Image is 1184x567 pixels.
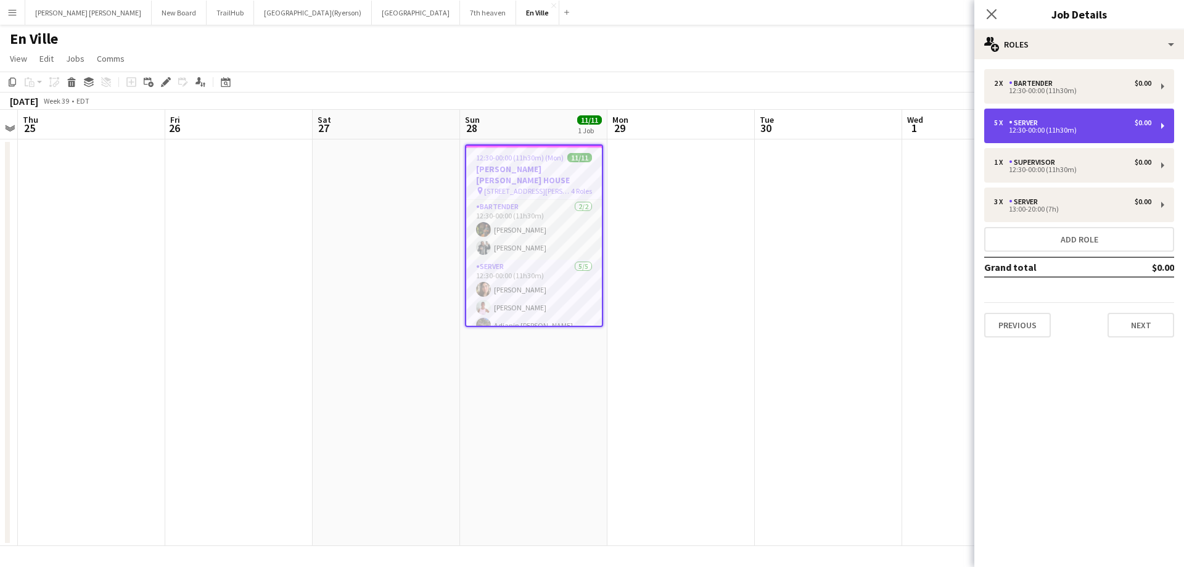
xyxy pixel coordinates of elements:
[577,115,602,125] span: 11/11
[984,227,1174,252] button: Add role
[1009,118,1043,127] div: SERVER
[994,88,1151,94] div: 12:30-00:00 (11h30m)
[463,121,480,135] span: 28
[460,1,516,25] button: 7th heaven
[567,153,592,162] span: 11/11
[1135,79,1151,88] div: $0.00
[1108,313,1174,337] button: Next
[612,114,628,125] span: Mon
[170,114,180,125] span: Fri
[1135,197,1151,206] div: $0.00
[168,121,180,135] span: 26
[484,186,571,196] span: [STREET_ADDRESS][PERSON_NAME]
[10,95,38,107] div: [DATE]
[97,53,125,64] span: Comms
[372,1,460,25] button: [GEOGRAPHIC_DATA]
[476,153,564,162] span: 12:30-00:00 (11h30m) (Mon)
[66,53,84,64] span: Jobs
[465,144,603,327] app-job-card: 12:30-00:00 (11h30m) (Mon)11/11[PERSON_NAME] [PERSON_NAME] HOUSE [STREET_ADDRESS][PERSON_NAME]4 R...
[466,163,602,186] h3: [PERSON_NAME] [PERSON_NAME] HOUSE
[974,6,1184,22] h3: Job Details
[571,186,592,196] span: 4 Roles
[994,118,1009,127] div: 5 x
[760,114,774,125] span: Tue
[207,1,254,25] button: TrailHub
[994,167,1151,173] div: 12:30-00:00 (11h30m)
[974,30,1184,59] div: Roles
[994,79,1009,88] div: 2 x
[1135,118,1151,127] div: $0.00
[1009,158,1060,167] div: SUPERVISOR
[516,1,559,25] button: En Ville
[92,51,129,67] a: Comms
[466,200,602,260] app-card-role: BARTENDER2/212:30-00:00 (11h30m)[PERSON_NAME][PERSON_NAME]
[905,121,923,135] span: 1
[994,197,1009,206] div: 3 x
[21,121,38,135] span: 25
[10,53,27,64] span: View
[994,127,1151,133] div: 12:30-00:00 (11h30m)
[907,114,923,125] span: Wed
[39,53,54,64] span: Edit
[994,206,1151,212] div: 13:00-20:00 (7h)
[758,121,774,135] span: 30
[316,121,331,135] span: 27
[1009,79,1058,88] div: BARTENDER
[10,30,58,48] h1: En Ville
[254,1,372,25] button: [GEOGRAPHIC_DATA](Ryerson)
[994,158,1009,167] div: 1 x
[25,1,152,25] button: [PERSON_NAME] [PERSON_NAME]
[984,313,1051,337] button: Previous
[984,257,1116,277] td: Grand total
[578,126,601,135] div: 1 Job
[1135,158,1151,167] div: $0.00
[5,51,32,67] a: View
[152,1,207,25] button: New Board
[61,51,89,67] a: Jobs
[76,96,89,106] div: EDT
[610,121,628,135] span: 29
[318,114,331,125] span: Sat
[1009,197,1043,206] div: SERVER
[41,96,72,106] span: Week 39
[465,114,480,125] span: Sun
[1116,257,1174,277] td: $0.00
[35,51,59,67] a: Edit
[466,260,602,373] app-card-role: SERVER5/512:30-00:00 (11h30m)[PERSON_NAME][PERSON_NAME]Adianin [PERSON_NAME]
[23,114,38,125] span: Thu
